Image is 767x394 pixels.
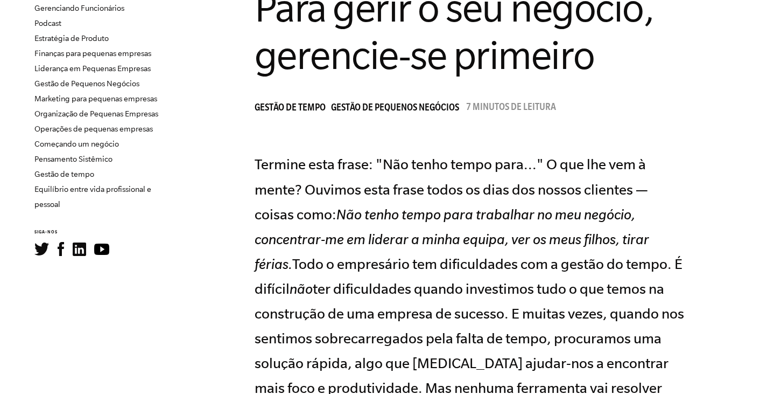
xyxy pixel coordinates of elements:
[255,103,331,114] a: Gestão de Tempo
[331,103,459,114] font: Gestão de Pequenos Negócios
[34,125,153,133] a: Operações de pequenas empresas
[290,281,313,296] font: não
[34,230,58,235] font: SIGA-NOS
[713,342,767,394] iframe: Widget de bate-papo
[34,140,119,148] a: Começando um negócio
[73,243,86,256] img: LinkedIn
[34,34,109,43] a: Estratégia de Produto
[34,185,151,209] a: Equilíbrio entre vida profissional e pessoal
[255,256,682,296] font: Todo o empresário tem dificuldades com a gestão do tempo. É difícil
[34,19,61,27] a: Podcast
[94,244,109,255] img: YouTube
[34,243,49,255] img: Twitter
[34,94,157,103] a: Marketing para pequenas empresas
[34,170,94,178] a: Gestão de tempo
[34,49,151,58] a: Finanças para pequenas empresas
[255,206,649,272] font: Não tenho tempo para trabalhar no meu negócio, concentrar-me em liderar a minha equipa, ver os me...
[34,79,139,88] a: Gestão de Pequenos Negócios
[58,242,64,256] img: Facebook
[34,64,151,73] a: Liderança em Pequenas Empresas
[466,103,556,114] font: 7 minutos de leitura
[255,156,648,222] font: Termine esta frase: "Não tenho tempo para..." O que lhe vem à mente? Ouvimos esta frase todos os ...
[331,103,465,114] a: Gestão de Pequenos Negócios
[255,103,326,114] font: Gestão de Tempo
[34,4,124,12] a: Gerenciando Funcionários
[34,109,158,118] a: Organização de Pequenas Empresas
[34,155,112,163] a: Pensamento Sistêmico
